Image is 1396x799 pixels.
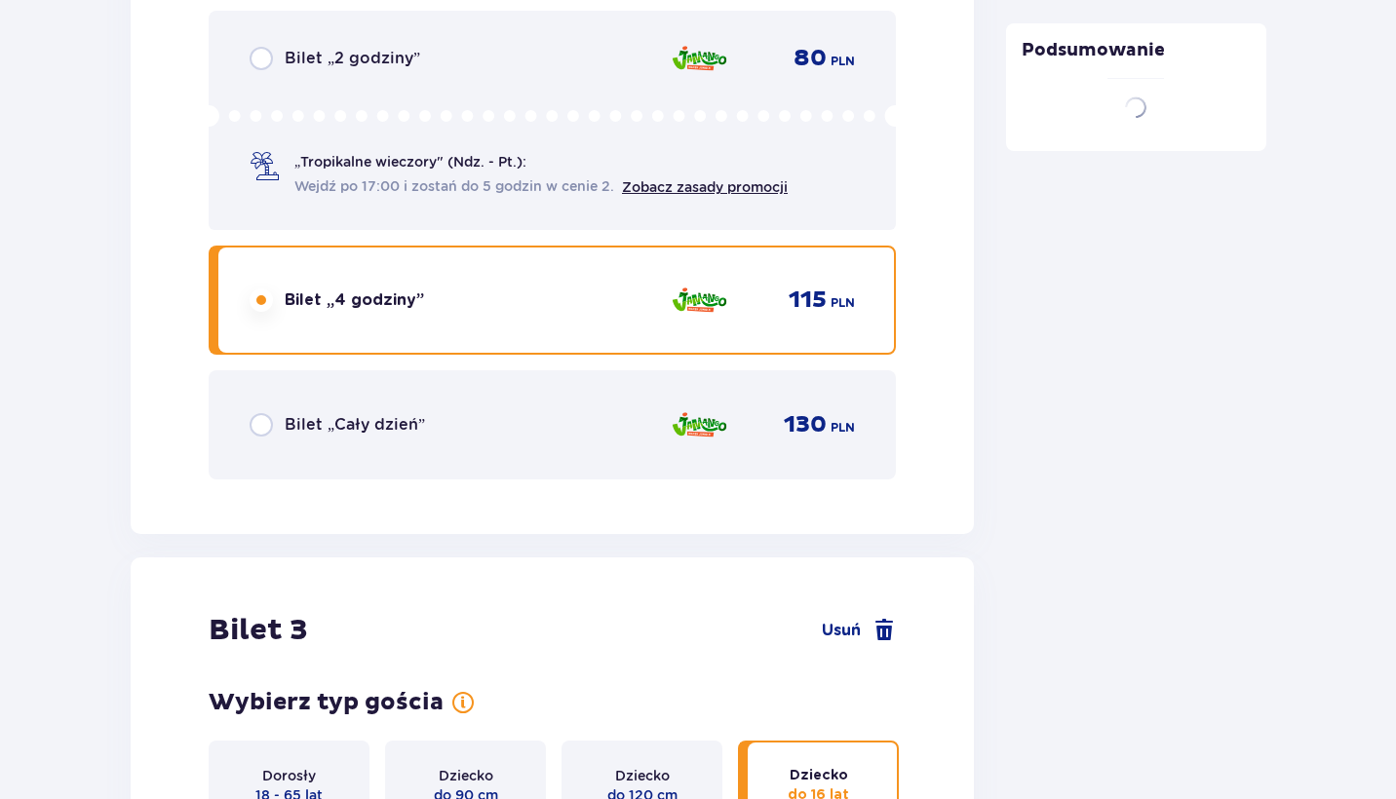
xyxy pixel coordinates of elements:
a: Zobacz zasady promocji [622,179,788,195]
span: 115 [789,285,827,315]
span: Dorosły [262,766,316,785]
span: PLN [831,294,855,312]
span: Bilet „2 godziny” [285,48,420,69]
h2: Bilet 3 [209,612,308,649]
span: Bilet „4 godziny” [285,289,424,311]
img: Jamango [671,280,728,321]
img: Jamango [671,404,728,445]
span: 130 [784,410,827,439]
a: Usuń [822,619,896,642]
span: Wejdź po 17:00 i zostań do 5 godzin w cenie 2. [294,176,614,196]
span: „Tropikalne wieczory" (Ndz. - Pt.): [294,152,526,171]
img: Jamango [671,38,728,79]
span: PLN [831,419,855,437]
span: Usuń [822,620,861,641]
span: Bilet „Cały dzień” [285,414,425,436]
img: loader [1119,91,1152,124]
h3: Wybierz typ gościa [209,688,444,717]
span: Dziecko [615,766,670,785]
span: Dziecko [790,766,848,785]
span: PLN [831,53,855,70]
span: Dziecko [439,766,493,785]
span: 80 [794,44,827,73]
p: Podsumowanie [1006,39,1267,78]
